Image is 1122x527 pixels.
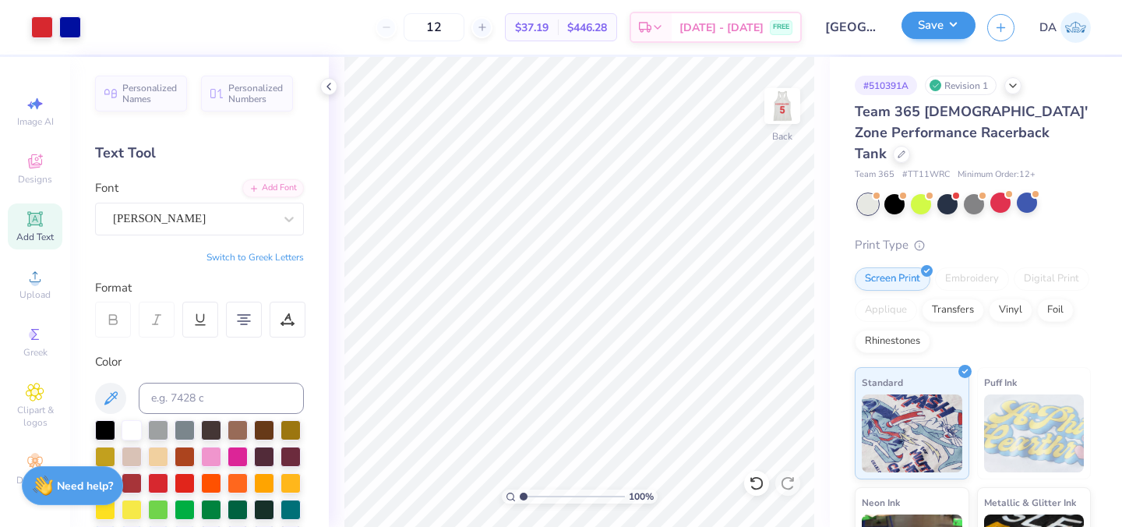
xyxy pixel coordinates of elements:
div: Digital Print [1014,267,1089,291]
span: $446.28 [567,19,607,36]
input: – – [404,13,464,41]
div: Vinyl [989,299,1032,322]
span: Standard [862,374,903,391]
span: Greek [23,346,48,359]
span: Personalized Names [122,83,178,104]
input: e.g. 7428 c [139,383,304,414]
div: # 510391A [855,76,917,95]
span: 100 % [629,490,654,504]
span: Image AI [17,115,54,128]
div: Rhinestones [855,330,930,353]
button: Switch to Greek Letters [206,251,304,263]
div: Back [772,129,792,143]
span: # TT11WRC [902,168,950,182]
img: Standard [862,394,962,472]
span: Designs [18,173,52,186]
div: Print Type [855,236,1091,254]
span: Puff Ink [984,374,1017,391]
span: Neon Ink [862,494,900,511]
span: Team 365 [DEMOGRAPHIC_DATA]' Zone Performance Racerback Tank [855,102,1088,163]
span: Minimum Order: 12 + [958,168,1036,182]
span: $37.19 [515,19,549,36]
img: Puff Ink [984,394,1085,472]
span: Clipart & logos [8,404,62,429]
span: Add Text [16,231,54,243]
strong: Need help? [57,479,113,493]
div: Color [95,353,304,371]
div: Format [95,279,305,297]
div: Add Font [242,179,304,197]
a: DA [1039,12,1091,43]
div: Screen Print [855,267,930,291]
div: Revision 1 [925,76,997,95]
input: Untitled Design [813,12,890,43]
img: Back [767,90,798,122]
span: Upload [19,288,51,301]
span: DA [1039,19,1057,37]
span: Decorate [16,474,54,486]
img: Deeksha Arora [1060,12,1091,43]
div: Embroidery [935,267,1009,291]
div: Applique [855,299,917,322]
div: Foil [1037,299,1074,322]
button: Save [901,12,976,39]
div: Text Tool [95,143,304,164]
span: [DATE] - [DATE] [679,19,764,36]
span: Metallic & Glitter Ink [984,494,1076,511]
span: Personalized Numbers [228,83,284,104]
label: Font [95,179,118,197]
span: Team 365 [855,168,894,182]
div: Transfers [922,299,984,322]
span: FREE [773,22,789,33]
